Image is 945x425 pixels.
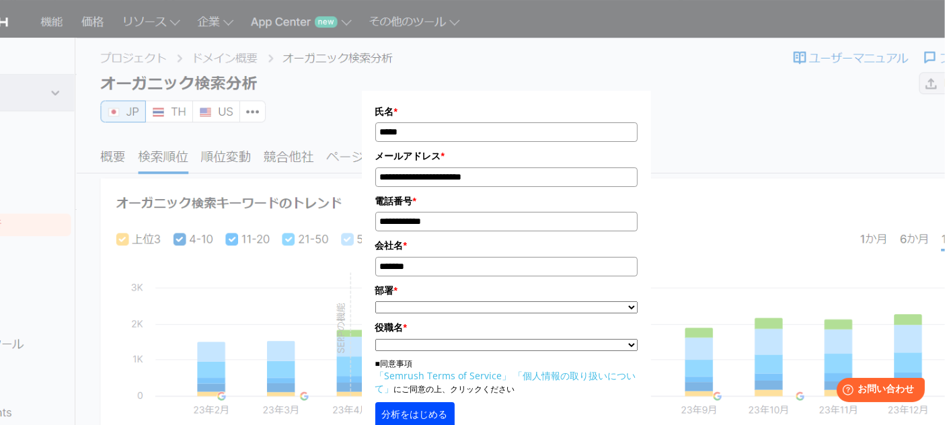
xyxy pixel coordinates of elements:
[825,373,930,410] iframe: Help widget launcher
[375,238,638,253] label: 会社名
[375,104,638,119] label: 氏名
[375,320,638,335] label: 役職名
[375,283,638,298] label: 部署
[375,149,638,163] label: メールアドレス
[375,369,512,382] a: 「Semrush Terms of Service」
[375,194,638,208] label: 電話番号
[375,369,636,395] a: 「個人情報の取り扱いについて」
[375,358,638,395] p: ■同意事項 にご同意の上、クリックください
